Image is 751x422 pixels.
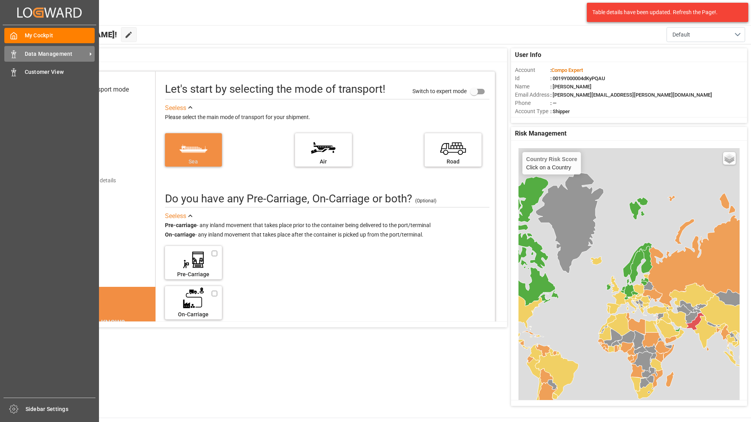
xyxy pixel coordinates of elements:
[515,66,550,74] span: Account
[515,129,566,138] span: Risk Management
[299,158,348,166] div: Air
[515,74,550,83] span: Id
[526,156,577,171] div: Click on a Country
[415,197,436,204] div: (Optional)
[550,92,712,98] span: : [PERSON_NAME][EMAIL_ADDRESS][PERSON_NAME][DOMAIN_NAME]
[169,158,218,166] div: Sea
[526,156,577,162] h4: Country Risk Score
[515,91,550,99] span: Email Address
[25,68,95,76] span: Customer View
[25,31,95,40] span: My Cockpit
[212,250,217,257] input: Pre-Carriage
[67,176,116,185] div: Add shipping details
[592,8,737,17] div: Table details have been updated. Refresh the Page!.
[169,270,218,279] div: Pre-Carriage
[412,88,467,94] span: Switch to expert mode
[165,191,412,207] div: Do you have any Pre-Carriage, On-Carriage or both? (optional)
[429,158,478,166] div: Road
[165,231,195,238] strong: On-carriage
[165,221,489,240] div: - any inland movement that takes place prior to the container being delivered to the port/termina...
[515,50,541,60] span: User Info
[667,27,745,42] button: open menu
[550,100,557,106] span: : —
[550,75,605,81] span: : 0019Y000004dKyPQAU
[550,67,583,73] span: :
[25,50,87,58] span: Data Management
[165,222,197,228] strong: Pre-carriage
[4,64,95,80] a: Customer View
[551,67,583,73] span: Compo Expert
[165,211,186,221] div: See less
[165,81,385,97] div: Let's start by selecting the mode of transport!
[515,99,550,107] span: Phone
[515,83,550,91] span: Name
[550,108,570,114] span: : Shipper
[33,27,117,42] span: Hello [PERSON_NAME]!
[165,113,489,122] div: Please select the main mode of transport for your shipment.
[723,152,736,165] a: Layers
[212,290,217,297] input: On-Carriage
[515,107,550,116] span: Account Type
[165,103,186,113] div: See less
[26,405,96,413] span: Sidebar Settings
[672,31,690,39] span: Default
[4,28,95,43] a: My Cockpit
[169,310,218,319] div: On-Carriage
[550,84,592,90] span: : [PERSON_NAME]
